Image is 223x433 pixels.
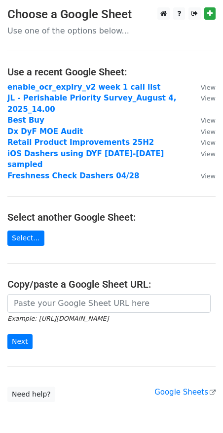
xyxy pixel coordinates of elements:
[7,211,216,223] h4: Select another Google Sheet:
[191,127,216,136] a: View
[191,138,216,147] a: View
[191,83,216,92] a: View
[191,171,216,180] a: View
[191,149,216,158] a: View
[7,66,216,78] h4: Use a recent Google Sheet:
[201,128,216,135] small: View
[7,231,44,246] a: Select...
[7,83,160,92] a: enable_ocr_expiry_v2 week 1 call list
[201,95,216,102] small: View
[7,387,55,402] a: Need help?
[201,139,216,146] small: View
[7,278,216,290] h4: Copy/paste a Google Sheet URL:
[191,116,216,125] a: View
[7,26,216,36] p: Use one of the options below...
[7,138,154,147] a: Retail Product Improvements 25H2
[7,149,164,169] a: iOS Dashers using DYF [DATE]-[DATE] sampled
[7,127,83,136] a: Dx DyF MOE Audit
[7,334,33,349] input: Next
[7,7,216,22] h3: Choose a Google Sheet
[7,171,139,180] a: Freshness Check Dashers 04/28
[7,116,44,125] a: Best Buy
[201,117,216,124] small: View
[154,388,216,397] a: Google Sheets
[191,94,216,102] a: View
[201,84,216,91] small: View
[7,94,176,114] a: JL - Perishable Priority Survey_August 4, 2025_14.00
[7,315,109,322] small: Example: [URL][DOMAIN_NAME]
[201,150,216,158] small: View
[7,294,211,313] input: Paste your Google Sheet URL here
[201,172,216,180] small: View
